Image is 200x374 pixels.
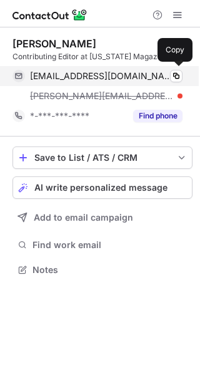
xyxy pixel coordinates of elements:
span: [PERSON_NAME][EMAIL_ADDRESS][PERSON_NAME][DOMAIN_NAME] [30,90,173,102]
span: Notes [32,264,187,276]
button: AI write personalized message [12,176,192,199]
button: Notes [12,261,192,279]
span: Find work email [32,239,187,251]
img: ContactOut v5.3.10 [12,7,87,22]
button: save-profile-one-click [12,146,192,169]
button: Find work email [12,236,192,254]
button: Add to email campaign [12,206,192,229]
span: Add to email campaign [34,213,133,223]
div: [PERSON_NAME] [12,37,96,50]
div: Contributing Editor at [US_STATE] Magazine [12,51,192,62]
div: Save to List / ATS / CRM [34,153,171,163]
span: [EMAIL_ADDRESS][DOMAIN_NAME] [30,70,173,82]
span: AI write personalized message [34,183,167,193]
button: Reveal Button [133,110,182,122]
